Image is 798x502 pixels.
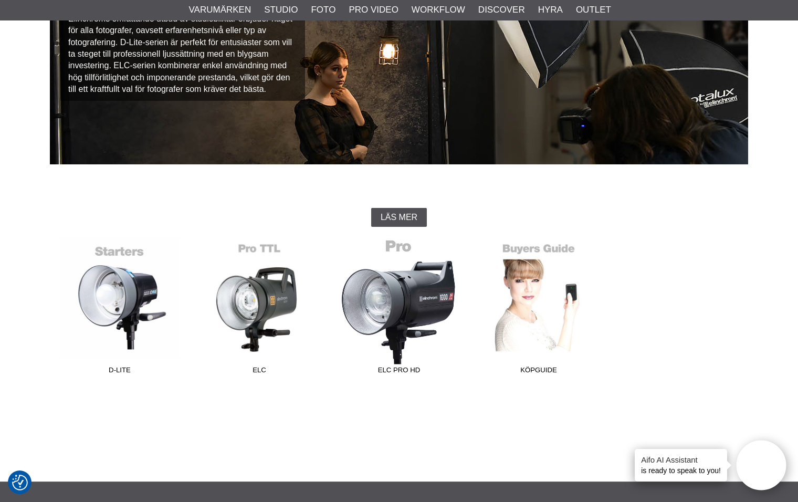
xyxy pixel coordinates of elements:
a: Discover [478,3,525,17]
a: ELC Pro HD [329,237,469,379]
span: ELC Pro HD [329,365,469,379]
span: Läs mer [381,213,417,222]
a: ELC [190,237,329,379]
a: D-Lite [50,237,190,379]
span: ELC [190,365,329,379]
a: Studio [264,3,298,17]
a: Outlet [576,3,611,17]
a: Varumärken [189,3,251,17]
a: Pro Video [349,3,398,17]
a: Workflow [412,3,465,17]
h4: Aifo AI Assistant [641,454,721,465]
a: Foto [311,3,335,17]
a: Köpguide [469,237,608,379]
span: Köpguide [469,365,608,379]
a: Hyra [538,3,563,17]
h2: Studioblixtar för professionella fotostudios, In-house produktion och hemmastudio [50,182,748,197]
span: D-Lite [50,365,190,379]
button: Samtyckesinställningar [12,473,28,492]
div: is ready to speak to you! [635,449,727,482]
img: Revisit consent button [12,475,28,490]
